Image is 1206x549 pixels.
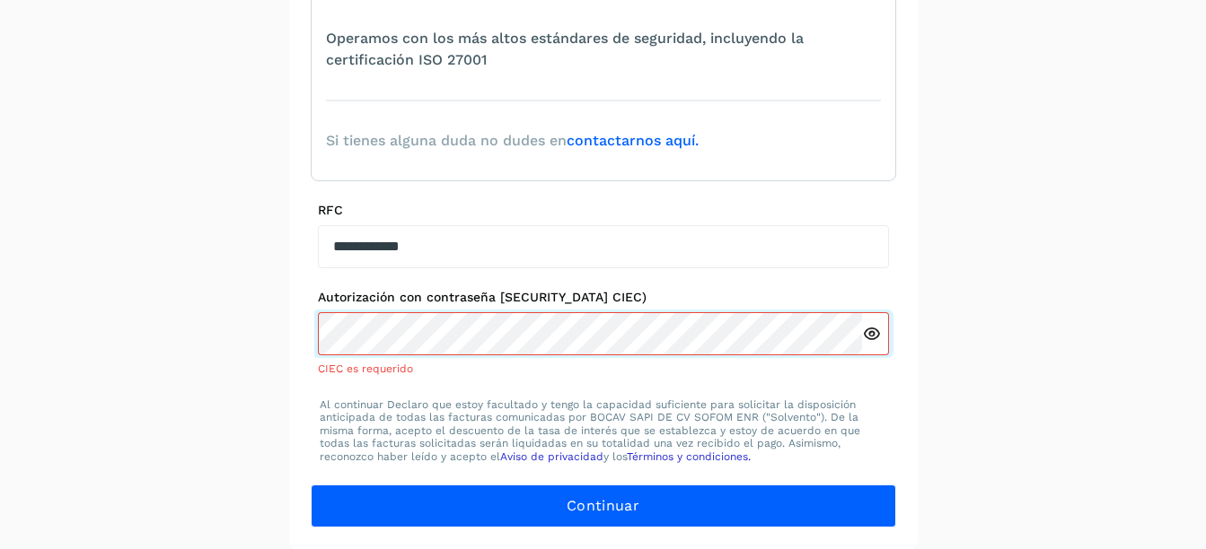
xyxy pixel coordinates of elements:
a: Aviso de privacidad [500,450,603,463]
span: CIEC es requerido [318,362,413,375]
button: Continuar [311,484,896,527]
a: Términos y condiciones. [627,450,751,463]
span: Si tienes alguna duda no dudes en [326,130,699,152]
span: Operamos con los más altos estándares de seguridad, incluyendo la certificación ISO 27001 [326,28,881,71]
span: Continuar [567,496,639,516]
label: RFC [318,203,889,218]
label: Autorización con contraseña [SECURITY_DATA] CIEC) [318,290,889,305]
p: Al continuar Declaro que estoy facultado y tengo la capacidad suficiente para solicitar la dispos... [320,398,887,463]
a: contactarnos aquí. [567,132,699,149]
